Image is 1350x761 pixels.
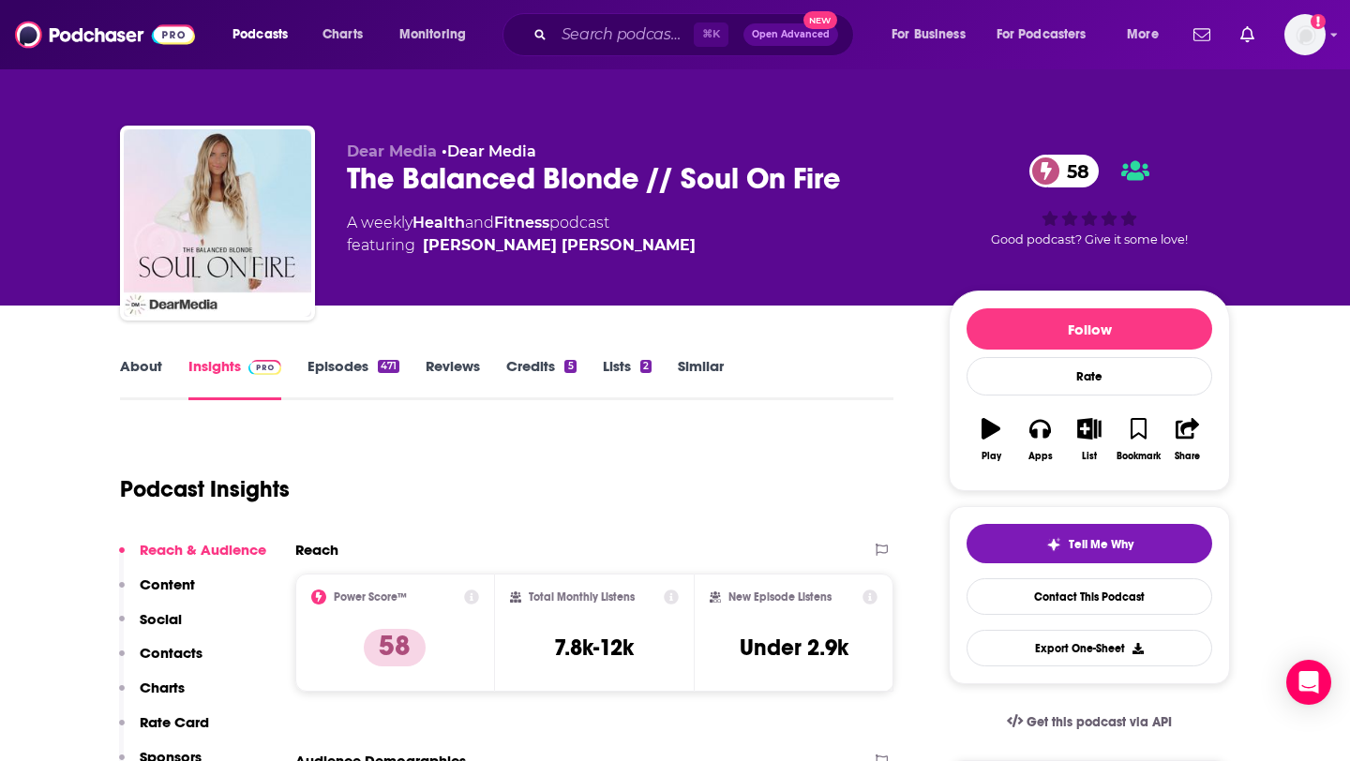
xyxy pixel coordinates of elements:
span: New [803,11,837,29]
p: Reach & Audience [140,541,266,559]
button: open menu [1114,20,1182,50]
button: Apps [1015,406,1064,473]
a: Episodes471 [307,357,399,400]
a: Contact This Podcast [967,578,1212,615]
button: Rate Card [119,713,209,748]
button: Follow [967,308,1212,350]
span: and [465,214,494,231]
input: Search podcasts, credits, & more... [554,20,694,50]
img: Podchaser Pro [248,360,281,375]
button: open menu [984,20,1114,50]
a: Get this podcast via API [992,699,1187,745]
p: Content [140,575,195,593]
img: tell me why sparkle [1046,537,1061,552]
button: Reach & Audience [119,541,266,575]
a: Dear Media [447,142,536,160]
a: Lists2 [603,357,652,400]
button: open menu [219,20,312,50]
span: 58 [1048,155,1099,187]
button: Show profile menu [1284,14,1326,55]
h2: New Episode Listens [728,590,832,604]
button: open menu [386,20,490,50]
a: Reviews [426,357,480,400]
div: List [1082,451,1097,462]
img: The Balanced Blonde // Soul On Fire [124,129,311,317]
a: Credits5 [506,357,576,400]
p: Rate Card [140,713,209,731]
h1: Podcast Insights [120,475,290,503]
div: 471 [378,360,399,373]
span: Podcasts [232,22,288,48]
p: Social [140,610,182,628]
div: 5 [564,360,576,373]
button: Bookmark [1114,406,1162,473]
img: User Profile [1284,14,1326,55]
button: Content [119,575,195,610]
span: Logged in as hconnor [1284,14,1326,55]
h3: Under 2.9k [740,634,848,662]
span: ⌘ K [694,22,728,47]
div: A weekly podcast [347,212,696,257]
a: Health [412,214,465,231]
span: Good podcast? Give it some love! [991,232,1188,246]
button: Share [1163,406,1212,473]
span: For Business [892,22,966,48]
p: 58 [364,629,426,666]
div: Open Intercom Messenger [1286,660,1331,705]
a: 58 [1029,155,1099,187]
a: Similar [678,357,724,400]
p: Charts [140,679,185,696]
a: Charts [310,20,374,50]
a: Jordan Younger Albrecht [423,234,696,257]
div: Search podcasts, credits, & more... [520,13,872,56]
div: Play [982,451,1001,462]
div: 2 [640,360,652,373]
div: Bookmark [1117,451,1161,462]
a: Show notifications dropdown [1233,19,1262,51]
button: Charts [119,679,185,713]
button: Contacts [119,644,202,679]
a: Show notifications dropdown [1186,19,1218,51]
span: Get this podcast via API [1027,714,1172,730]
button: Export One-Sheet [967,630,1212,666]
span: More [1127,22,1159,48]
h2: Reach [295,541,338,559]
span: Open Advanced [752,30,830,39]
svg: Add a profile image [1311,14,1326,29]
h2: Power Score™ [334,590,407,604]
a: Fitness [494,214,549,231]
span: Dear Media [347,142,437,160]
img: Podchaser - Follow, Share and Rate Podcasts [15,17,195,52]
span: • [442,142,536,160]
a: About [120,357,162,400]
h3: 7.8k-12k [554,634,634,662]
button: Social [119,610,182,645]
button: Open AdvancedNew [743,23,838,46]
div: Apps [1028,451,1053,462]
div: 58Good podcast? Give it some love! [949,142,1230,259]
button: tell me why sparkleTell Me Why [967,524,1212,563]
div: Rate [967,357,1212,395]
span: Tell Me Why [1069,537,1133,552]
button: open menu [878,20,989,50]
span: Monitoring [399,22,466,48]
a: InsightsPodchaser Pro [188,357,281,400]
button: List [1065,406,1114,473]
div: Share [1175,451,1200,462]
span: For Podcasters [997,22,1087,48]
button: Play [967,406,1015,473]
span: Charts [322,22,363,48]
h2: Total Monthly Listens [529,590,635,604]
p: Contacts [140,644,202,662]
span: featuring [347,234,696,257]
